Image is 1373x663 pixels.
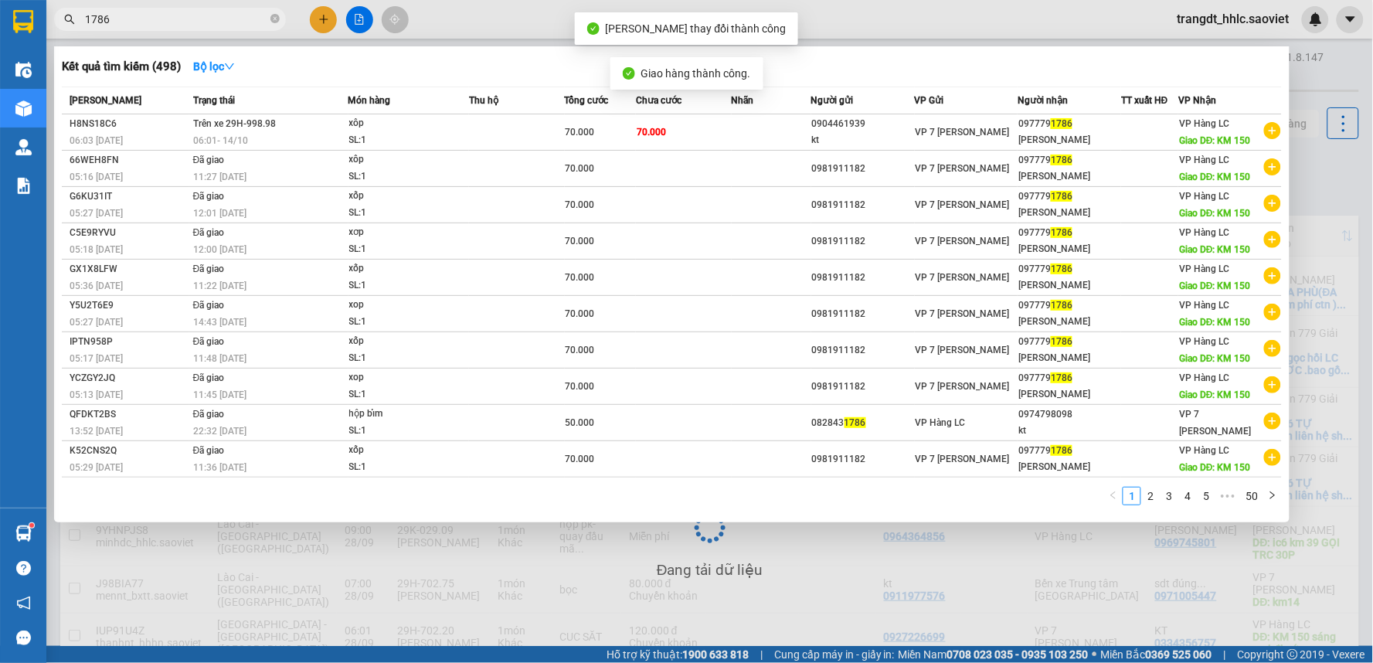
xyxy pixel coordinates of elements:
[70,189,189,205] div: G6KU31IT
[193,317,246,328] span: 14:43 [DATE]
[1018,459,1120,475] div: [PERSON_NAME]
[70,280,123,291] span: 05:36 [DATE]
[1051,155,1072,165] span: 1786
[70,116,189,132] div: H8NS18C6
[1051,445,1072,456] span: 1786
[1179,445,1229,456] span: VP Hàng LC
[1018,152,1120,168] div: 097779
[349,132,465,149] div: SL: 1
[70,353,123,364] span: 05:17 [DATE]
[1179,263,1229,274] span: VP Hàng LC
[70,297,189,314] div: Y5U2T6E9
[193,208,246,219] span: 12:01 [DATE]
[1104,487,1123,505] li: Previous Page
[566,308,595,319] span: 70.000
[193,244,246,255] span: 12:00 [DATE]
[812,270,914,286] div: 0981911182
[349,423,465,440] div: SL: 1
[916,454,1010,464] span: VP 7 [PERSON_NAME]
[812,197,914,213] div: 0981911182
[224,61,235,72] span: down
[566,272,595,283] span: 70.000
[1018,261,1120,277] div: 097779
[1179,462,1251,473] span: Giao DĐ: KM 150
[916,236,1010,246] span: VP 7 [PERSON_NAME]
[1018,423,1120,439] div: kt
[1264,413,1281,430] span: plus-circle
[349,205,465,222] div: SL: 1
[193,336,225,347] span: Đã giao
[1179,300,1229,311] span: VP Hàng LC
[1264,304,1281,321] span: plus-circle
[62,59,181,75] h3: Kết quả tìm kiếm ( 498 )
[15,100,32,117] img: warehouse-icon
[1018,241,1120,257] div: [PERSON_NAME]
[1264,449,1281,466] span: plus-circle
[812,161,914,177] div: 0981911182
[566,417,595,428] span: 50.000
[606,22,787,35] span: [PERSON_NAME] thay đổi thành công
[1018,116,1120,132] div: 097779
[1018,132,1120,148] div: [PERSON_NAME]
[70,261,189,277] div: GX1X8LFW
[181,54,247,79] button: Bộ lọcdown
[16,631,31,645] span: message
[1179,227,1229,238] span: VP Hàng LC
[1018,205,1120,221] div: [PERSON_NAME]
[732,95,754,106] span: Nhãn
[566,345,595,355] span: 70.000
[565,95,609,106] span: Tổng cước
[812,132,914,148] div: kt
[1179,372,1229,383] span: VP Hàng LC
[1018,314,1120,330] div: [PERSON_NAME]
[193,118,276,129] span: Trên xe 29H-998.98
[566,163,595,174] span: 70.000
[1241,488,1263,505] a: 50
[16,561,31,576] span: question-circle
[193,300,225,311] span: Đã giao
[812,342,914,359] div: 0981911182
[469,95,498,106] span: Thu hộ
[1018,225,1120,241] div: 097779
[1018,443,1120,459] div: 097779
[70,406,189,423] div: QFDKT2BS
[812,116,914,132] div: 0904461939
[1268,491,1277,500] span: right
[1051,263,1072,274] span: 1786
[349,241,465,258] div: SL: 1
[1197,487,1215,505] li: 5
[70,135,123,146] span: 06:03 [DATE]
[1179,208,1251,219] span: Giao DĐ: KM 150
[641,67,751,80] span: Giao hàng thành công.
[1018,386,1120,403] div: [PERSON_NAME]
[1240,487,1263,505] li: 50
[70,389,123,400] span: 05:13 [DATE]
[1264,231,1281,248] span: plus-circle
[1178,487,1197,505] li: 4
[811,95,854,106] span: Người gửi
[1161,488,1178,505] a: 3
[1179,172,1251,182] span: Giao DĐ: KM 150
[70,317,123,328] span: 05:27 [DATE]
[1104,487,1123,505] button: left
[349,188,465,205] div: xốp
[29,523,34,528] sup: 1
[916,417,966,428] span: VP Hàng LC
[1215,487,1240,505] span: •••
[193,172,246,182] span: 11:27 [DATE]
[1179,336,1229,347] span: VP Hàng LC
[916,163,1010,174] span: VP 7 [PERSON_NAME]
[1051,300,1072,311] span: 1786
[70,225,189,241] div: C5E9RYVU
[636,95,681,106] span: Chưa cước
[70,95,141,106] span: [PERSON_NAME]
[637,127,666,138] span: 70.000
[916,127,1010,138] span: VP 7 [PERSON_NAME]
[193,462,246,473] span: 11:36 [DATE]
[70,462,123,473] span: 05:29 [DATE]
[349,386,465,403] div: SL: 1
[1264,340,1281,357] span: plus-circle
[1051,118,1072,129] span: 1786
[916,381,1010,392] span: VP 7 [PERSON_NAME]
[193,353,246,364] span: 11:48 [DATE]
